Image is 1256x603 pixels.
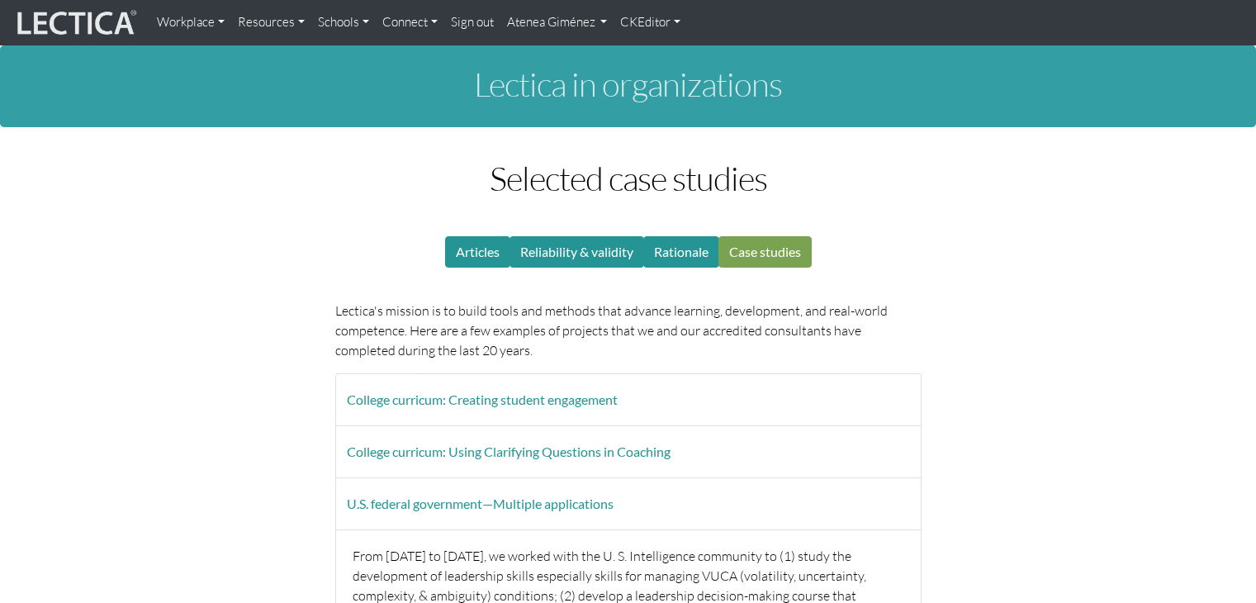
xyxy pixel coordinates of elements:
[336,488,624,520] button: U.S. federal government—Multiple applications
[500,7,614,39] a: Atenea Giménez
[311,7,376,39] a: Schools
[335,160,922,197] h1: Selected case studies
[643,236,719,268] a: Rationale
[376,7,444,39] a: Connect
[13,7,137,39] img: lecticalive
[445,236,510,268] a: Articles
[336,436,681,468] button: College curricum: Using Clarifying Questions in Coaching
[718,236,812,268] a: Case studies
[150,7,231,39] a: Workplace
[335,301,922,360] p: Lectica's mission is to build tools and methods that advance learning, development, and real-worl...
[231,7,311,39] a: Resources
[510,236,644,268] a: Reliability & validity
[170,66,1087,102] h1: Lectica in organizations
[614,7,687,39] a: CKEditor
[444,7,500,39] a: Sign out
[336,384,628,415] button: College curricum: Creating student engagement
